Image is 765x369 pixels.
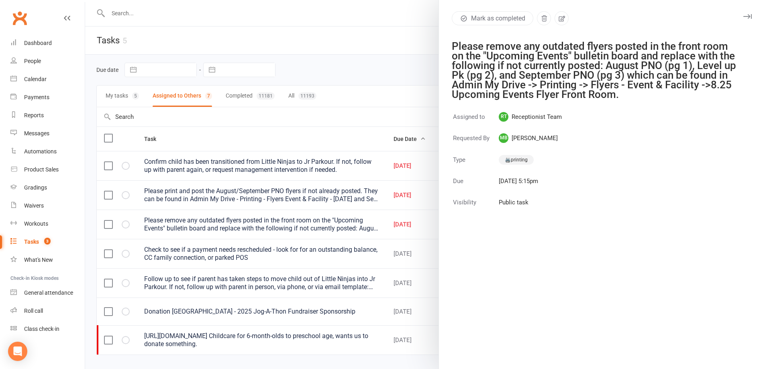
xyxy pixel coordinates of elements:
[24,76,47,82] div: Calendar
[10,284,85,302] a: General attendance kiosk mode
[10,233,85,251] a: Tasks 3
[452,41,742,99] div: Please remove any outdated flyers posted in the front room on the "Upcoming Events" bulletin boar...
[499,155,534,165] div: 🖨️printing
[499,112,508,122] span: RT
[499,133,562,143] span: [PERSON_NAME]
[498,176,562,196] td: [DATE] 5:15pm
[10,320,85,338] a: Class kiosk mode
[453,133,498,153] td: Requested By
[10,106,85,124] a: Reports
[10,70,85,88] a: Calendar
[24,184,47,191] div: Gradings
[24,257,53,263] div: What's New
[10,52,85,70] a: People
[10,197,85,215] a: Waivers
[24,220,48,227] div: Workouts
[10,34,85,52] a: Dashboard
[453,154,498,175] td: Type
[498,197,562,218] td: Public task
[452,11,533,25] button: Mark as completed
[499,112,562,122] span: Receptionist Team
[24,130,49,137] div: Messages
[10,302,85,320] a: Roll call
[24,308,43,314] div: Roll call
[24,112,44,118] div: Reports
[8,342,27,361] div: Open Intercom Messenger
[24,94,49,100] div: Payments
[24,58,41,64] div: People
[10,251,85,269] a: What's New
[453,176,498,196] td: Due
[10,161,85,179] a: Product Sales
[10,124,85,143] a: Messages
[24,326,59,332] div: Class check-in
[453,197,498,218] td: Visibility
[499,133,508,143] span: MB
[24,289,73,296] div: General attendance
[10,88,85,106] a: Payments
[24,202,44,209] div: Waivers
[44,238,51,245] span: 3
[24,40,52,46] div: Dashboard
[10,215,85,233] a: Workouts
[10,179,85,197] a: Gradings
[10,143,85,161] a: Automations
[10,8,30,28] a: Clubworx
[24,239,39,245] div: Tasks
[24,166,59,173] div: Product Sales
[24,148,57,155] div: Automations
[453,112,498,132] td: Assigned to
